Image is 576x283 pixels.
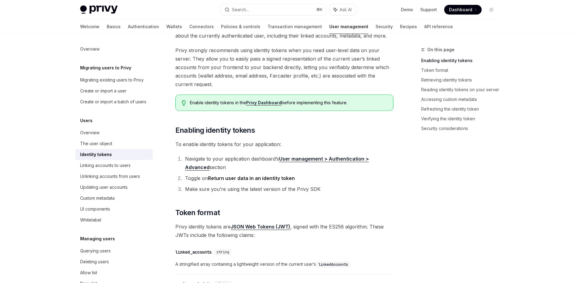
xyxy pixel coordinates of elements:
a: Create or import a batch of users [75,96,153,107]
button: Ask AI [329,4,356,15]
a: Welcome [80,19,99,34]
a: Overview [75,44,153,55]
span: Privy strongly recommends using identity tokens when you need user-level data on your server. The... [175,46,393,88]
span: Ask AI [340,7,352,13]
a: Policies & controls [221,19,260,34]
h5: Users [80,117,93,124]
img: light logo [80,5,118,14]
div: Updating user accounts [80,184,128,191]
div: Create or import a batch of users [80,98,146,105]
span: ⌘ K [316,7,323,12]
a: Verifying the identity token [421,114,501,124]
div: Create or import a user [80,87,126,95]
a: Deleting users [75,256,153,267]
span: Dashboard [449,7,472,13]
div: linked_accounts [175,249,212,255]
a: Basics [107,19,121,34]
div: Deleting users [80,258,109,265]
a: Wallets [166,19,182,34]
a: Recipes [400,19,417,34]
a: Token format [421,65,501,75]
span: Enabling identity tokens [175,125,255,135]
span: On this page [427,46,454,53]
span: Enable identity tokens in the before implementing this feature. [190,100,387,106]
div: Custom metadata [80,195,115,202]
button: Search...⌘K [220,4,326,15]
a: Support [420,7,437,13]
a: JSON Web Tokens (JWT) [231,224,290,230]
a: Connectors [189,19,214,34]
a: Privy Dashboard [246,100,281,105]
div: Allow list [80,269,97,276]
a: Create or import a user [75,85,153,96]
a: Security [376,19,393,34]
a: User management [329,19,368,34]
a: Security considerations [421,124,501,133]
div: Querying users [80,247,111,255]
a: Accessing custom metadata [421,95,501,104]
h5: Managing users [80,235,115,242]
a: Updating user accounts [75,182,153,193]
a: Migrating existing users to Privy [75,75,153,85]
a: Identity tokens [75,149,153,160]
code: linkedAccounts [316,261,350,268]
a: Authentication [128,19,159,34]
div: Overview [80,129,99,136]
li: Make sure you’re using the latest version of the Privy SDK [183,185,393,193]
div: Linking accounts to users [80,162,131,169]
span: A stringified array containing a lightweight version of the current user’s [175,261,393,268]
div: Search... [232,6,249,13]
span: string [216,250,229,255]
a: Reading identity tokens on your server [421,85,501,95]
svg: Tip [182,100,186,106]
li: Navigate to your application dashboard’s section [183,155,393,171]
div: Whitelabel [80,216,101,224]
li: Toggle on [183,174,393,182]
span: Privy identity tokens are , signed with the ES256 algorithm. These JWTs include the following cla... [175,222,393,239]
a: Querying users [75,245,153,256]
span: Token format [175,208,220,218]
a: Allow list [75,267,153,278]
a: Retrieving identity tokens [421,75,501,85]
a: Linking accounts to users [75,160,153,171]
a: Custom metadata [75,193,153,204]
a: Overview [75,127,153,138]
span: To enable identity tokens for your application: [175,140,393,148]
div: Identity tokens [80,151,112,158]
a: Unlinking accounts from users [75,171,153,182]
a: Dashboard [444,5,482,15]
strong: Return user data in an identity token [208,175,295,181]
a: API reference [424,19,453,34]
a: Enabling identity tokens [421,56,501,65]
div: Unlinking accounts from users [80,173,140,180]
a: Whitelabel [75,215,153,225]
a: Refreshing the identity token [421,104,501,114]
button: Toggle dark mode [487,5,496,15]
a: Demo [401,7,413,13]
div: The user object [80,140,112,147]
div: Overview [80,45,99,53]
h5: Migrating users to Privy [80,64,131,72]
a: The user object [75,138,153,149]
a: UI components [75,204,153,215]
div: UI components [80,205,110,213]
div: Migrating existing users to Privy [80,76,144,84]
a: Transaction management [268,19,322,34]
